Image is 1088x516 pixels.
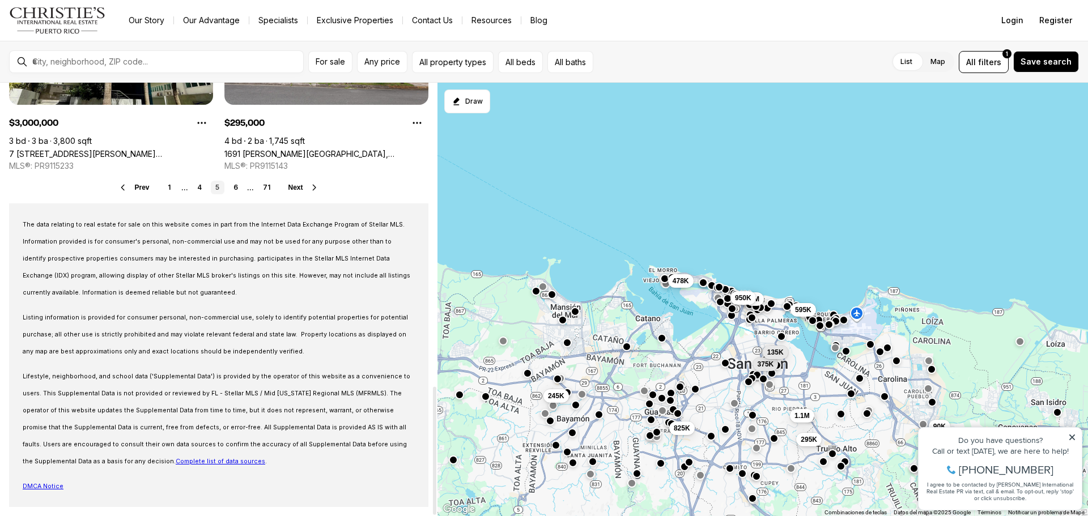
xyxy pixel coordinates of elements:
button: All property types [412,51,494,73]
button: 825K [669,421,695,435]
a: Our Advantage [174,12,249,28]
a: Exclusive Properties [308,12,402,28]
img: logo [9,7,106,34]
span: 135K [767,348,784,357]
span: Save search [1021,57,1072,66]
span: 478K [673,276,689,285]
button: Register [1032,9,1079,32]
button: 375K [753,357,779,371]
span: 245K [548,391,564,400]
a: 4 [193,181,206,194]
button: 245K [543,389,569,403]
a: Blog [521,12,556,28]
span: 375K [758,360,774,369]
a: 1 [163,181,177,194]
a: 71 [258,181,275,194]
button: Prev [118,183,149,192]
span: Register [1039,16,1072,25]
span: For sale [316,57,345,66]
div: Do you have questions? [12,25,164,33]
a: Resources [462,12,521,28]
button: 295K [796,433,822,446]
span: Next [288,184,303,191]
button: Property options [190,112,213,134]
button: For sale [308,51,352,73]
span: 595K [795,305,811,314]
a: Complete list of data sources [176,458,265,465]
a: 1691 HERMOSILLO VENUS GARDEN, SAN JUAN PR, 00926 [224,149,428,159]
button: All baths [547,51,593,73]
button: Any price [357,51,407,73]
button: 135K [763,346,788,359]
label: Map [921,52,954,72]
span: Prev [134,184,149,191]
span: The data relating to real estate for sale on this website comes in part from the Internet Data Ex... [23,221,410,296]
a: 6 [229,181,243,194]
li: ... [247,184,254,192]
span: 825K [674,424,690,433]
span: 950K [735,293,751,302]
span: 1 [1006,49,1008,58]
button: 478K [668,274,694,288]
a: 7 C. MANUEL RODRIGUEZ SERRA #9, SAN JUAN PR, 00907 [9,149,213,159]
button: Save search [1013,51,1079,73]
span: All [966,56,976,68]
button: Allfilters1 [959,51,1009,73]
button: Start drawing [444,89,490,113]
nav: Pagination [163,181,275,194]
button: Next [288,183,319,192]
span: [PHONE_NUMBER] [46,53,141,65]
span: Any price [364,57,400,66]
button: Login [994,9,1030,32]
span: DMCA Notice [23,483,63,490]
div: Call or text [DATE], we are here to help! [12,36,164,44]
span: filters [978,56,1001,68]
a: Specialists [249,12,307,28]
span: Lifestyle, neighborhood, and school data ('Supplemental Data') is provided by the operator of thi... [23,373,410,465]
span: Login [1001,16,1023,25]
button: 3M [745,292,764,306]
li: ... [181,184,188,192]
span: I agree to be contacted by [PERSON_NAME] International Real Estate PR via text, call & email. To ... [14,70,161,91]
a: 5 [211,181,224,194]
span: Datos del mapa ©2025 Google [894,509,971,515]
button: Contact Us [403,12,462,28]
span: Listing information is provided for consumer personal, non-commercial use, solely to identify pot... [23,314,408,355]
a: Our Story [120,12,173,28]
label: List [891,52,921,72]
span: 295K [801,435,817,444]
button: 1.1M [790,409,814,423]
span: 1.1M [794,411,810,420]
button: All beds [498,51,543,73]
button: 595K [790,303,816,317]
button: Property options [406,112,428,134]
a: DMCA Notice [23,480,63,490]
button: 950K [730,291,756,305]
